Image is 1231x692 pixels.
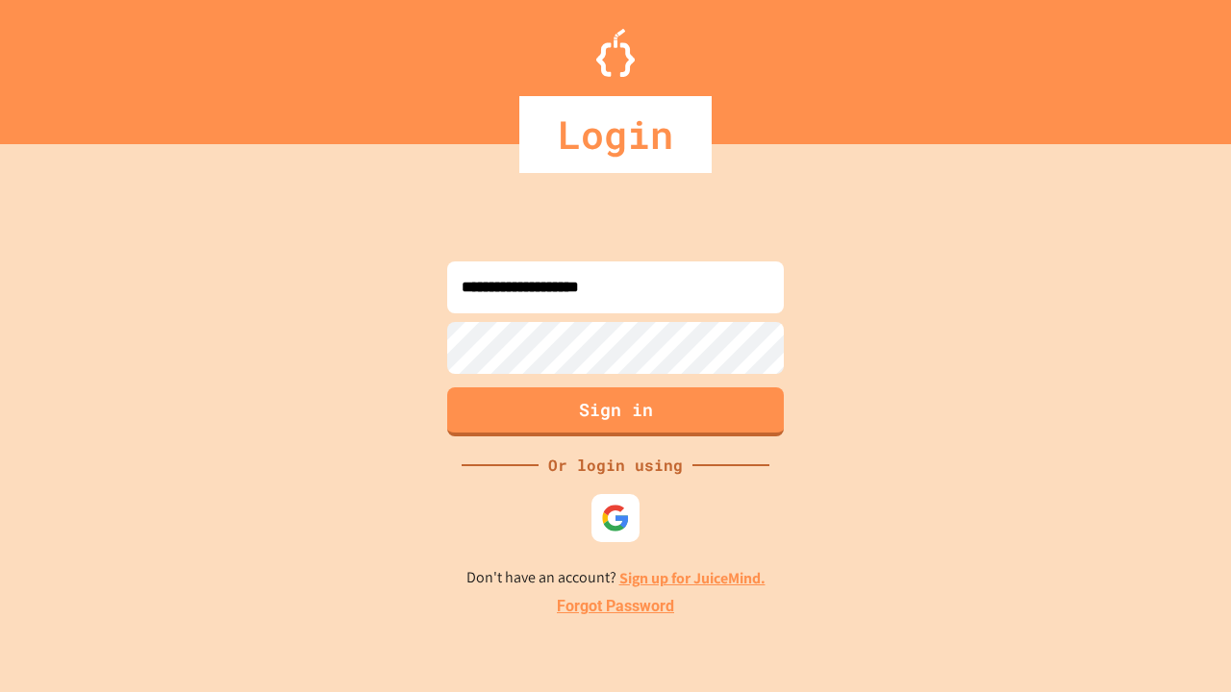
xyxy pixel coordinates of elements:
iframe: chat widget [1150,615,1212,673]
p: Don't have an account? [466,566,766,590]
div: Login [519,96,712,173]
a: Forgot Password [557,595,674,618]
div: Or login using [539,454,692,477]
img: google-icon.svg [601,504,630,532]
iframe: chat widget [1071,531,1212,613]
img: Logo.svg [596,29,635,77]
button: Sign in [447,387,784,436]
a: Sign up for JuiceMind. [619,568,766,588]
